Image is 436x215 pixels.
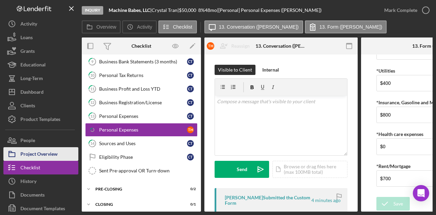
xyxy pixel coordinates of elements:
[91,59,94,64] tspan: 9
[3,85,78,99] button: Dashboard
[20,31,33,46] div: Loans
[259,65,282,75] button: Internal
[20,112,60,128] div: Product Templates
[85,96,198,109] a: 12Business Registration/LicenseCT
[90,87,94,91] tspan: 11
[85,109,198,123] a: 13Personal ExpensesCT
[131,43,151,49] div: Checklist
[3,147,78,161] button: Project Overview
[3,58,78,72] button: Educational
[204,20,303,33] button: 13. Conversation ([PERSON_NAME])
[20,174,36,190] div: History
[3,112,78,126] button: Product Templates
[90,114,94,118] tspan: 13
[82,20,121,33] button: Overview
[320,24,382,30] label: 13. Form ([PERSON_NAME])
[215,65,255,75] button: Visible to Client
[3,99,78,112] button: Clients
[376,197,410,211] button: Save
[376,163,410,169] label: *Rent/Mortgage
[137,24,152,30] label: Activity
[90,100,94,105] tspan: 12
[179,7,196,13] span: $50,000
[187,99,194,106] div: C T
[3,72,78,85] button: Long-Term
[95,187,179,191] div: Pre-Closing
[20,58,46,73] div: Educational
[99,154,187,160] div: Eligibility Phase
[99,127,187,133] div: Personal Expenses
[262,65,279,75] div: Internal
[187,58,194,65] div: C T
[158,20,197,33] button: Checklist
[219,24,299,30] label: 13. Conversation ([PERSON_NAME])
[20,161,40,176] div: Checklist
[20,44,35,60] div: Grants
[20,188,45,203] div: Documents
[215,161,269,178] button: Send
[3,134,78,147] a: People
[3,31,78,44] button: Loans
[3,174,78,188] button: History
[377,3,433,17] button: Mark Complete
[184,202,196,206] div: 0 / 1
[99,59,187,64] div: Business Bank Statements (3 months)
[20,17,37,32] div: Activity
[311,198,341,203] time: 2025-09-11 18:14
[225,195,310,206] div: [PERSON_NAME] Submitted the Custom Form
[203,39,256,53] button: THReassign
[3,44,78,58] button: Grants
[99,73,187,78] div: Personal Tax Returns
[237,161,247,178] div: Send
[376,68,395,74] label: *Utilities
[376,131,423,137] label: *Health care expenses
[187,154,194,160] div: C T
[99,113,187,119] div: Personal Expenses
[96,24,116,30] label: Overview
[99,100,187,105] div: Business Registration/License
[187,72,194,79] div: C T
[305,20,387,33] button: 13. Form ([PERSON_NAME])
[413,185,429,201] div: Open Intercom Messenger
[85,150,198,164] a: Eligibility PhaseCT
[109,7,150,13] b: Machine Babes, LLC
[85,123,198,137] a: Personal ExpensesTH
[82,6,103,15] div: Inquiry
[187,126,194,133] div: T H
[187,140,194,147] div: C T
[231,39,250,53] div: Reassign
[85,68,198,82] a: 10Personal Tax ReturnsCT
[205,7,217,13] div: 48 mo
[99,141,187,146] div: Sources and Uses
[90,141,95,145] tspan: 14
[152,7,179,13] div: Crystal Tran |
[85,164,198,178] a: Sent Pre-approval OR Turn-down
[20,85,44,101] div: Dashboard
[255,43,307,49] div: 13. Conversation ([PERSON_NAME])
[187,86,194,92] div: C T
[20,72,43,87] div: Long-Term
[3,161,78,174] button: Checklist
[85,55,198,68] a: 9Business Bank Statements (3 months)CT
[85,137,198,150] a: 14Sources and UsesCT
[99,168,197,173] div: Sent Pre-approval OR Turn-down
[393,197,403,211] div: Save
[3,17,78,31] button: Activity
[20,99,35,114] div: Clients
[85,82,198,96] a: 11Business Profit and Loss YTDCT
[207,42,214,50] div: T H
[187,113,194,120] div: C T
[122,20,156,33] button: Activity
[90,73,95,77] tspan: 10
